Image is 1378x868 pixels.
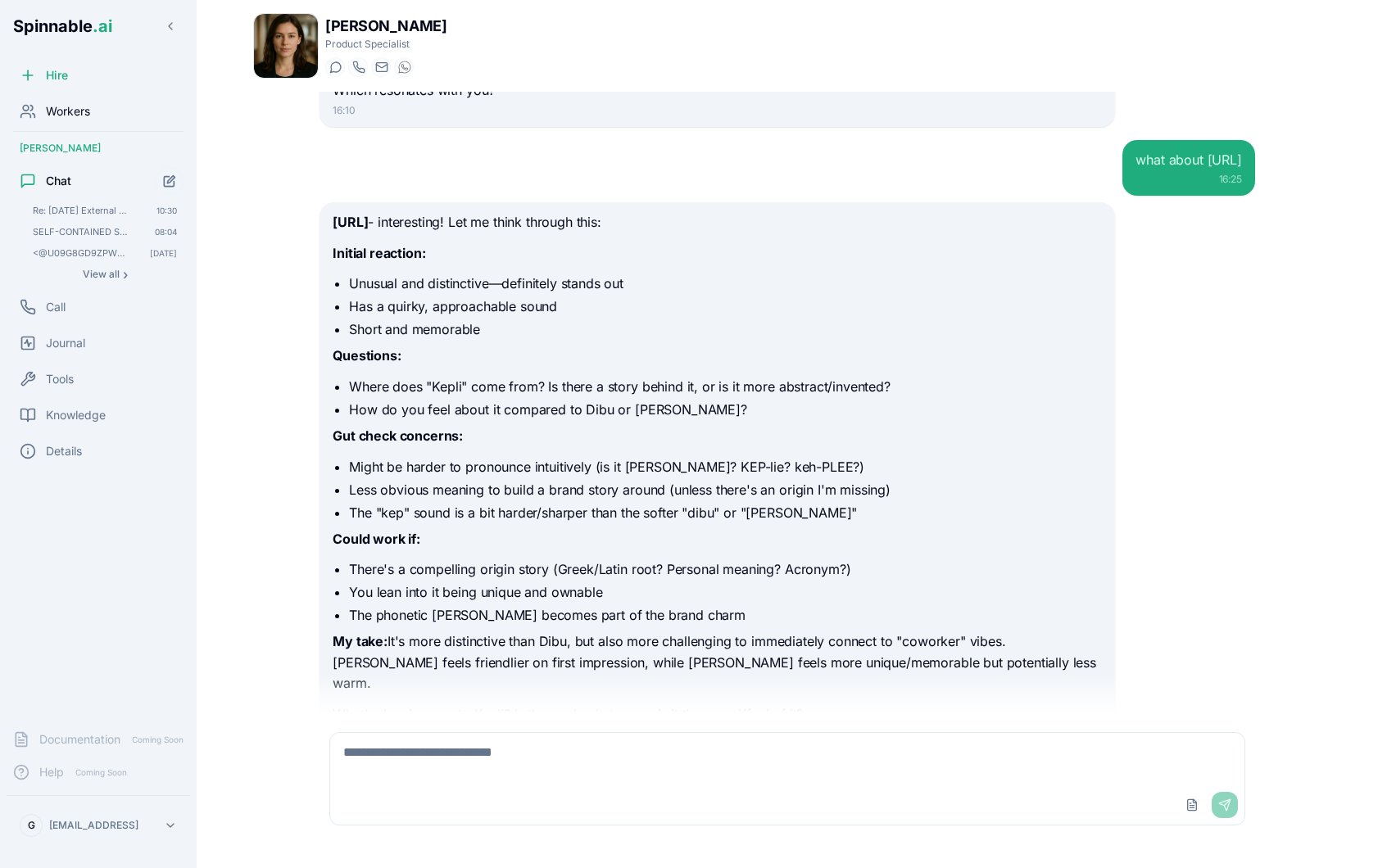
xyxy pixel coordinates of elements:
li: You lean into it being unique and ownable [349,582,1101,602]
strong: Gut check concerns: [333,427,463,444]
span: Coming Soon [127,732,188,748]
span: Coming Soon [70,765,132,780]
img: WhatsApp [398,61,411,74]
li: There's a compelling origin story (Greek/Latin root? Personal meaning? Acronym?) [349,559,1101,579]
span: 10:30 [156,205,177,216]
button: Start a chat with Amelia Green [325,57,345,77]
button: Start new chat [156,167,184,195]
li: The "kep" sound is a bit harder/sharper than the softer "dibu" or "[PERSON_NAME]" [349,503,1101,522]
span: SELF-CONTAINED SCHEDULED TASK FOR AMELIA GREEN (amelia.green@getspinnable.ai) Run this workflow ... [33,226,132,237]
strong: My take: [333,633,388,649]
button: G[EMAIL_ADDRESS] [13,809,184,842]
p: Product Specialist [325,38,446,51]
li: The phonetic [PERSON_NAME] becomes part of the brand charm [349,605,1101,625]
h1: [PERSON_NAME] [325,15,446,38]
p: - interesting! Let me think through this: [333,212,1101,233]
strong: Questions: [333,347,401,364]
span: Call [46,299,66,315]
p: [EMAIL_ADDRESS] [49,819,138,832]
span: Workers [46,103,90,120]
span: › [123,268,128,281]
span: Spinnable [13,16,112,36]
p: What's drawing you to Kepli? Is there a backstory, or is it the sound/feel of it? [333,704,1101,726]
li: Might be harder to pronounce intuitively (is it [PERSON_NAME]? KEP-lie? keh-PLEE?) [349,457,1101,477]
strong: [URL] [333,214,368,230]
span: Documentation [39,731,120,748]
button: WhatsApp [394,57,414,77]
span: Journal [46,335,85,351]
button: Send email to amelia.green@getspinnable.ai [371,57,391,77]
span: Re: Today's External Meeting Briefs - 2025-10-06 Hey Amelia, For your recurring task, be more b... [33,205,134,216]
span: [DATE] [150,247,177,259]
span: 08:04 [155,226,177,237]
p: It's more distinctive than Dibu, but also more challenging to immediately connect to "coworker" v... [333,631,1101,694]
span: <@U09G8GD9ZPW> please convert this into an image and a slide that represent the architecture of a... [33,247,127,259]
span: Chat [46,173,71,189]
div: 16:25 [1135,173,1241,186]
li: Has a quirky, approachable sound [349,296,1101,316]
span: View all [83,268,120,281]
span: .ai [93,16,112,36]
span: Tools [46,371,74,387]
strong: Initial reaction: [333,245,425,261]
span: Knowledge [46,407,106,423]
strong: Could work if: [333,531,420,547]
li: Short and memorable [349,319,1101,339]
li: Unusual and distinctive—definitely stands out [349,274,1101,293]
button: Start a call with Amelia Green [348,57,368,77]
li: Where does "Kepli" come from? Is there a story behind it, or is it more abstract/invented? [349,377,1101,396]
img: Amelia Green [254,14,318,78]
span: Details [46,443,82,459]
span: Help [39,764,64,780]
div: [PERSON_NAME] [7,135,190,161]
li: How do you feel about it compared to Dibu or [PERSON_NAME]? [349,400,1101,419]
span: G [28,819,35,832]
span: Hire [46,67,68,84]
button: Show all conversations [26,264,184,284]
li: Less obvious meaning to build a brand story around (unless there's an origin I'm missing) [349,480,1101,500]
div: what about [URL] [1135,150,1241,170]
div: 16:10 [333,104,1101,117]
